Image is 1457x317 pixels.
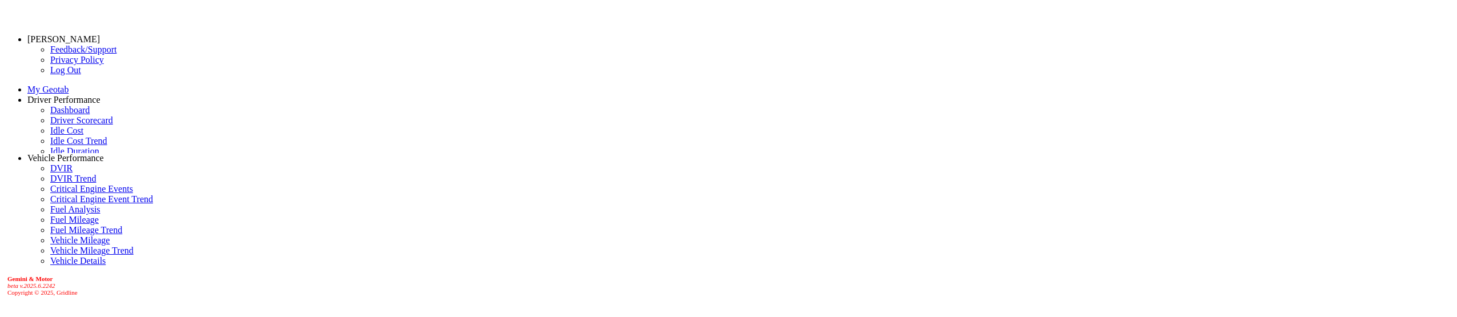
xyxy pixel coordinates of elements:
[27,153,104,163] a: Vehicle Performance
[50,204,100,214] a: Fuel Analysis
[50,184,133,194] a: Critical Engine Events
[7,275,53,282] b: Gemini & Motor
[50,115,113,125] a: Driver Scorecard
[50,146,99,156] a: Idle Duration
[50,174,96,183] a: DVIR Trend
[7,282,55,289] i: beta v.2025.6.2242
[27,95,100,105] a: Driver Performance
[50,225,122,235] a: Fuel Mileage Trend
[50,256,106,266] a: Vehicle Details
[50,65,81,75] a: Log Out
[50,45,116,54] a: Feedback/Support
[50,163,73,173] a: DVIR
[50,105,90,115] a: Dashboard
[27,85,69,94] a: My Geotab
[50,215,99,224] a: Fuel Mileage
[27,34,100,44] a: [PERSON_NAME]
[50,126,83,135] a: Idle Cost
[7,275,1452,296] div: Copyright © 2025, Gridline
[50,246,134,255] a: Vehicle Mileage Trend
[50,136,107,146] a: Idle Cost Trend
[50,235,110,245] a: Vehicle Mileage
[50,194,153,204] a: Critical Engine Event Trend
[50,55,104,65] a: Privacy Policy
